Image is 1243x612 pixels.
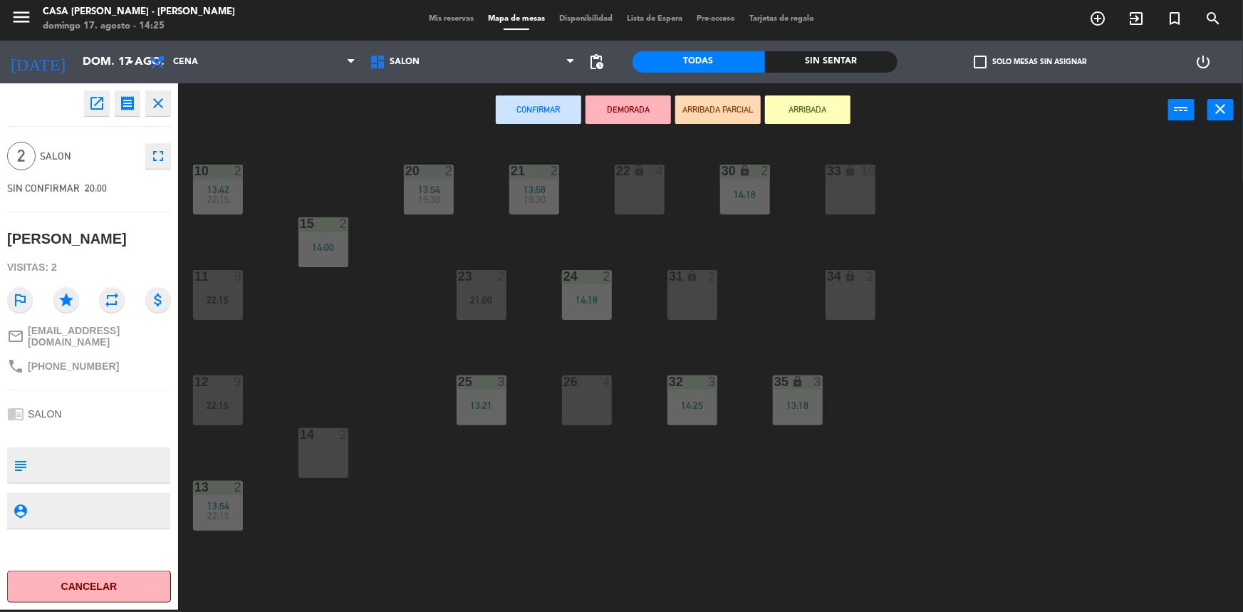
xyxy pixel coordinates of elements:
[1195,53,1212,71] i: power_settings_new
[418,194,440,205] span: 19:30
[1205,10,1222,27] i: search
[667,400,717,410] div: 14:25
[633,51,765,73] div: Todas
[1089,10,1106,27] i: add_circle_outline
[616,165,617,177] div: 22
[40,148,138,165] span: SALON
[99,287,125,313] i: repeat
[709,375,717,388] div: 3
[234,375,243,388] div: 9
[7,405,24,422] i: chrome_reader_mode
[742,15,821,23] span: Tarjetas de regalo
[974,56,1087,68] label: Solo mesas sin asignar
[43,5,235,19] div: Casa [PERSON_NAME] - [PERSON_NAME]
[145,90,171,116] button: close
[173,57,198,67] span: Cena
[193,400,243,410] div: 22:15
[28,325,171,348] span: [EMAIL_ADDRESS][DOMAIN_NAME]
[656,165,665,177] div: 4
[457,400,506,410] div: 13:21
[122,53,139,71] i: arrow_drop_down
[458,270,459,283] div: 23
[496,95,581,124] button: Confirmar
[633,165,645,177] i: lock
[761,165,770,177] div: 2
[193,295,243,305] div: 22:15
[422,15,481,23] span: Mis reservas
[791,375,803,388] i: lock
[552,15,620,23] span: Disponibilidad
[1128,10,1145,27] i: exit_to_app
[390,57,420,67] span: SALON
[194,375,195,388] div: 12
[234,270,243,283] div: 9
[586,95,671,124] button: DEMORADA
[84,90,110,116] button: open_in_new
[28,361,119,372] span: [PHONE_NUMBER]
[340,428,348,441] div: 2
[7,358,24,375] i: phone
[1166,10,1183,27] i: turned_in_not
[603,270,612,283] div: 2
[418,184,440,195] span: 13:54
[234,481,243,494] div: 2
[1212,100,1229,118] i: close
[234,165,243,177] div: 2
[498,270,506,283] div: 2
[194,165,195,177] div: 10
[298,242,348,252] div: 14:00
[207,194,229,205] span: 22:15
[457,295,506,305] div: 21:00
[603,375,612,388] div: 4
[405,165,406,177] div: 20
[867,270,875,283] div: 2
[498,375,506,388] div: 3
[1168,99,1195,120] button: power_input
[1173,100,1190,118] i: power_input
[7,182,80,194] span: SIN CONFIRMAR
[524,184,546,195] span: 13:58
[458,375,459,388] div: 25
[7,255,171,280] div: Visitas: 2
[300,217,301,230] div: 15
[773,400,823,410] div: 13:18
[765,51,898,73] div: Sin sentar
[145,287,171,313] i: attach_money
[669,270,670,283] div: 31
[12,457,28,473] i: subject
[7,287,33,313] i: outlined_flag
[739,165,751,177] i: lock
[28,408,61,420] span: SALON
[774,375,775,388] div: 35
[562,295,612,305] div: 14:18
[12,503,28,519] i: person_pin
[7,227,127,251] div: [PERSON_NAME]
[844,270,856,282] i: lock
[1207,99,1234,120] button: close
[53,287,79,313] i: star
[481,15,552,23] span: Mapa de mesas
[340,217,348,230] div: 2
[709,270,717,283] div: 2
[827,270,828,283] div: 34
[194,481,195,494] div: 13
[85,182,107,194] span: 20:00
[563,375,564,388] div: 26
[207,184,229,195] span: 13:42
[445,165,454,177] div: 2
[145,143,171,169] button: fullscreen
[814,375,823,388] div: 3
[827,165,828,177] div: 33
[207,500,229,512] span: 13:54
[11,6,32,28] i: menu
[686,270,698,282] i: lock
[551,165,559,177] div: 2
[861,165,875,177] div: 10
[207,510,229,522] span: 22:15
[150,147,167,165] i: fullscreen
[88,95,105,112] i: open_in_new
[690,15,742,23] span: Pre-acceso
[150,95,167,112] i: close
